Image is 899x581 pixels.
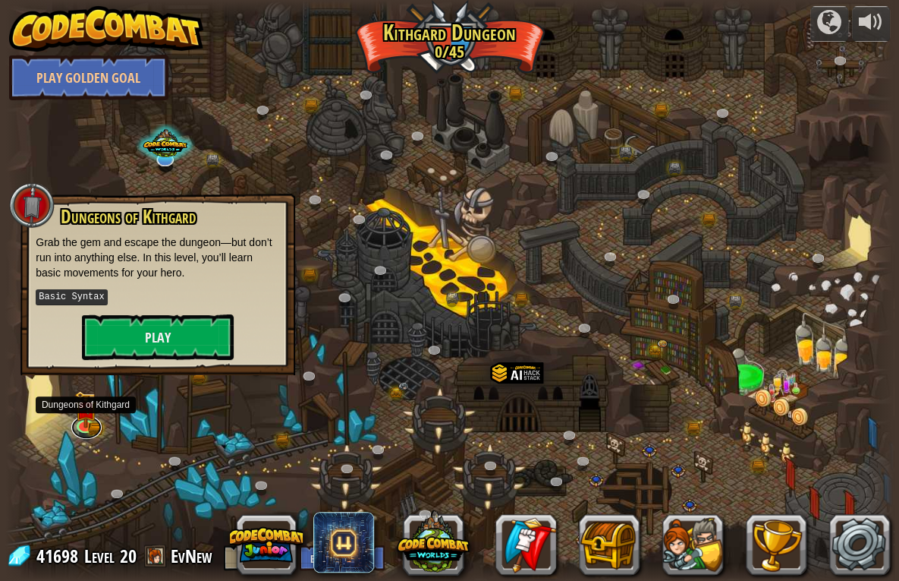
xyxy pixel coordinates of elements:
p: Grab the gem and escape the dungeon—but don’t run into anything else. In this level, you’ll learn... [36,235,280,280]
button: Campaigns [810,6,848,42]
img: portrait.png [79,405,92,415]
span: 41698 [36,544,83,568]
kbd: Basic Syntax [36,289,107,305]
span: Dungeons of Kithgard [61,204,196,229]
img: bronze-chest.png [88,422,103,434]
span: Level [84,544,115,569]
img: level-banner-unlock.png [74,390,97,428]
a: Play Golden Goal [9,55,168,100]
button: Log Out [224,545,292,570]
button: Play [82,314,234,360]
img: portrait.png [657,339,668,348]
img: CodeCombat - Learn how to code by playing a game [9,6,203,52]
img: portrait.png [398,382,409,390]
a: EvNew [171,544,216,568]
button: Adjust volume [852,6,890,42]
span: 20 [120,544,137,568]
